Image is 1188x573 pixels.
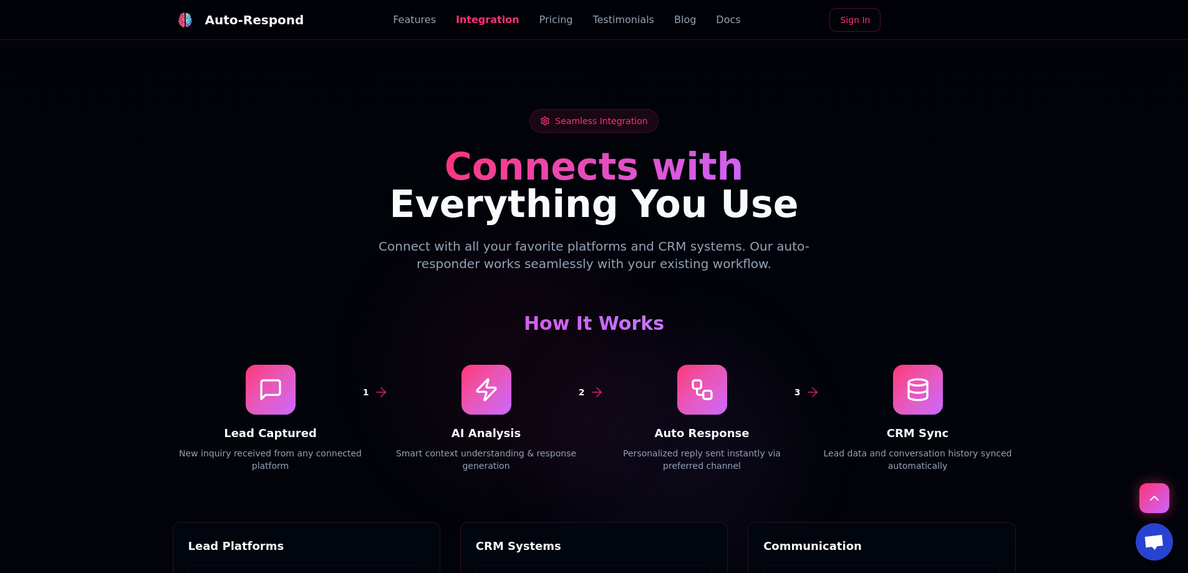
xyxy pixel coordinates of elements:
[173,425,369,442] h4: Lead Captured
[188,537,425,555] h3: Lead Platforms
[820,425,1016,442] h4: CRM Sync
[173,7,304,32] a: Auto-Respond
[604,425,800,442] h4: Auto Response
[355,238,834,272] p: Connect with all your favorite platforms and CRM systems. Our auto-responder works seamlessly wit...
[177,12,193,28] img: logo.svg
[393,12,436,27] a: Features
[790,384,805,400] div: 3
[476,537,712,555] h3: CRM Systems
[555,115,647,127] span: Seamless Integration
[389,425,584,442] h4: AI Analysis
[456,12,519,27] a: Integration
[716,12,740,27] a: Docs
[205,11,304,29] div: Auto-Respond
[820,447,1016,472] p: Lead data and conversation history synced automatically
[604,447,800,472] p: Personalized reply sent instantly via preferred channel
[1139,483,1169,513] button: Scroll to top
[445,145,744,188] span: Connects with
[389,447,584,472] p: Smart context understanding & response generation
[1136,523,1173,561] a: Open chat
[173,312,1016,335] h3: How It Works
[592,12,654,27] a: Testimonials
[574,384,589,400] div: 2
[173,447,369,472] p: New inquiry received from any connected platform
[358,384,374,400] div: 1
[539,12,573,27] a: Pricing
[390,182,799,226] span: Everything You Use
[884,7,1021,34] iframe: Sign in with Google Button
[674,12,696,27] a: Blog
[763,537,1000,555] h3: Communication
[829,8,881,32] a: Sign In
